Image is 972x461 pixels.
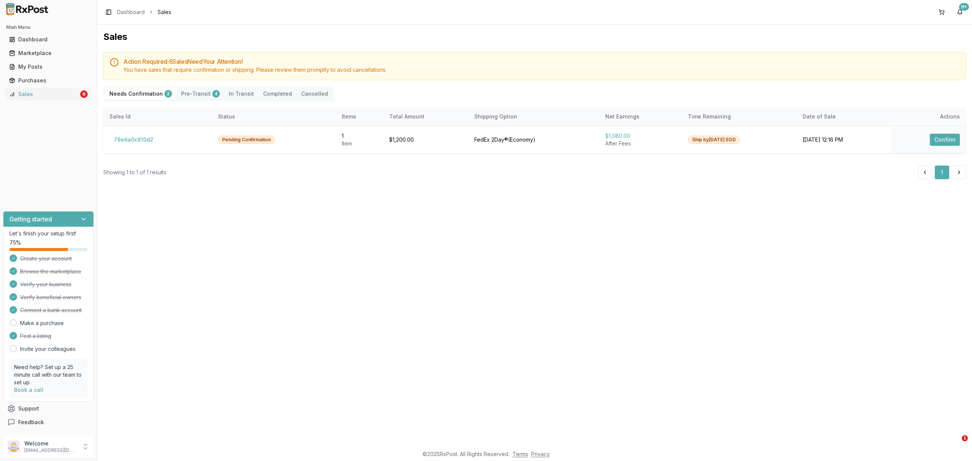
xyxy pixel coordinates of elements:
[342,140,377,147] div: Item
[383,107,468,126] th: Total Amount
[9,90,79,98] div: Sales
[103,169,166,176] div: Showing 1 to 1 of 1 results
[9,36,88,43] div: Dashboard
[3,47,94,59] button: Marketplace
[9,77,88,84] div: Purchases
[935,166,949,179] button: 1
[803,136,884,144] div: [DATE] 12:16 PM
[954,6,966,18] button: 9+
[80,90,88,98] div: 6
[3,88,94,100] button: Sales6
[158,8,171,16] span: Sales
[930,134,960,146] button: Confirm
[3,33,94,46] button: Dashboard
[531,451,550,457] a: Privacy
[962,435,968,441] span: 1
[8,440,20,453] img: User avatar
[103,107,212,126] th: Sales Id
[513,451,528,457] a: Terms
[474,136,593,144] div: FedEx 2Day® ( Economy )
[20,268,81,275] span: Browse the marketplace
[605,132,676,140] div: $1,080.00
[342,132,377,140] div: 1
[177,88,224,100] button: Pre-Transit
[105,88,177,100] button: Needs Confirmation
[797,107,890,126] th: Date of Sale
[164,90,172,98] div: 2
[688,136,740,144] div: Ship by [DATE] EOD
[3,61,94,73] button: My Posts
[468,107,599,126] th: Shipping Option
[123,58,959,65] h5: Action Required: 6 Sale s Need Your Attention!
[20,281,71,288] span: Verify your business
[599,107,682,126] th: Net Earnings
[946,435,964,453] iframe: Intercom live chat
[6,33,91,46] a: Dashboard
[20,306,82,314] span: Connect a bank account
[18,418,44,426] span: Feedback
[9,215,52,224] h3: Getting started
[9,49,88,57] div: Marketplace
[24,440,77,447] p: Welcome
[890,107,966,126] th: Actions
[212,107,336,126] th: Status
[117,8,171,16] nav: breadcrumb
[123,66,959,74] div: You have sales that require confirmation or shipping. Please review them promptly to avoid cancel...
[9,239,21,246] span: 75 %
[682,107,797,126] th: Time Remaining
[9,63,88,71] div: My Posts
[212,90,220,98] div: 4
[3,3,52,15] img: RxPost Logo
[103,31,966,43] h1: Sales
[389,136,462,144] div: $1,200.00
[9,230,87,237] p: Let's finish your setup first!
[14,387,43,393] a: Book a call
[117,8,145,16] a: Dashboard
[20,332,51,340] span: Post a listing
[20,319,64,327] a: Make a purchase
[20,294,81,301] span: Verify beneficial owners
[6,24,91,30] h2: Main Menu
[3,415,94,429] button: Feedback
[6,87,91,101] a: Sales6
[24,447,77,453] p: [EMAIL_ADDRESS][DOMAIN_NAME]
[605,140,676,147] div: After Fees
[109,134,158,146] button: 78e6a0c810d2
[6,46,91,60] a: Marketplace
[218,136,275,144] div: Pending Confirmation
[14,363,83,386] p: Need help? Set up a 25 minute call with our team to set up.
[6,74,91,87] a: Purchases
[336,107,383,126] th: Items
[224,88,259,100] button: In Transit
[3,74,94,87] button: Purchases
[959,3,969,11] div: 9+
[297,88,333,100] button: Cancelled
[3,402,94,415] button: Support
[20,345,76,353] a: Invite your colleagues
[259,88,297,100] button: Completed
[20,255,72,262] span: Create your account
[6,60,91,74] a: My Posts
